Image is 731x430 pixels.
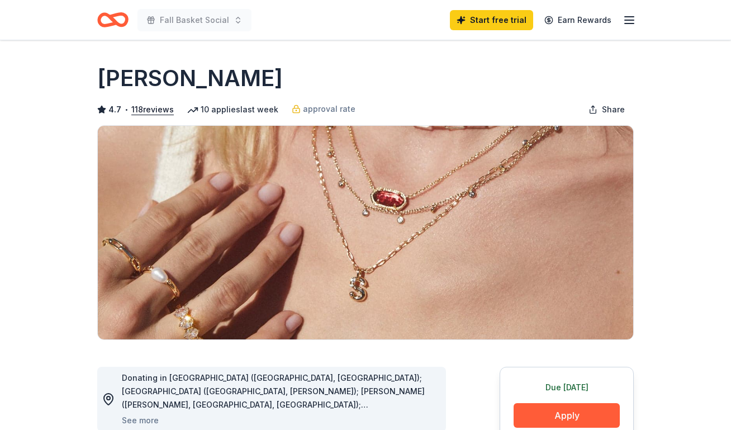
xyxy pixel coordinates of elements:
[450,10,533,30] a: Start free trial
[137,9,251,31] button: Fall Basket Social
[514,403,620,428] button: Apply
[514,381,620,394] div: Due [DATE]
[538,10,618,30] a: Earn Rewards
[97,7,129,33] a: Home
[187,103,278,116] div: 10 applies last week
[98,126,633,339] img: Image for Kendra Scott
[580,98,634,121] button: Share
[108,103,121,116] span: 4.7
[303,102,355,116] span: approval rate
[97,63,283,94] h1: [PERSON_NAME]
[292,102,355,116] a: approval rate
[602,103,625,116] span: Share
[131,103,174,116] button: 118reviews
[125,105,129,114] span: •
[122,414,159,427] button: See more
[160,13,229,27] span: Fall Basket Social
